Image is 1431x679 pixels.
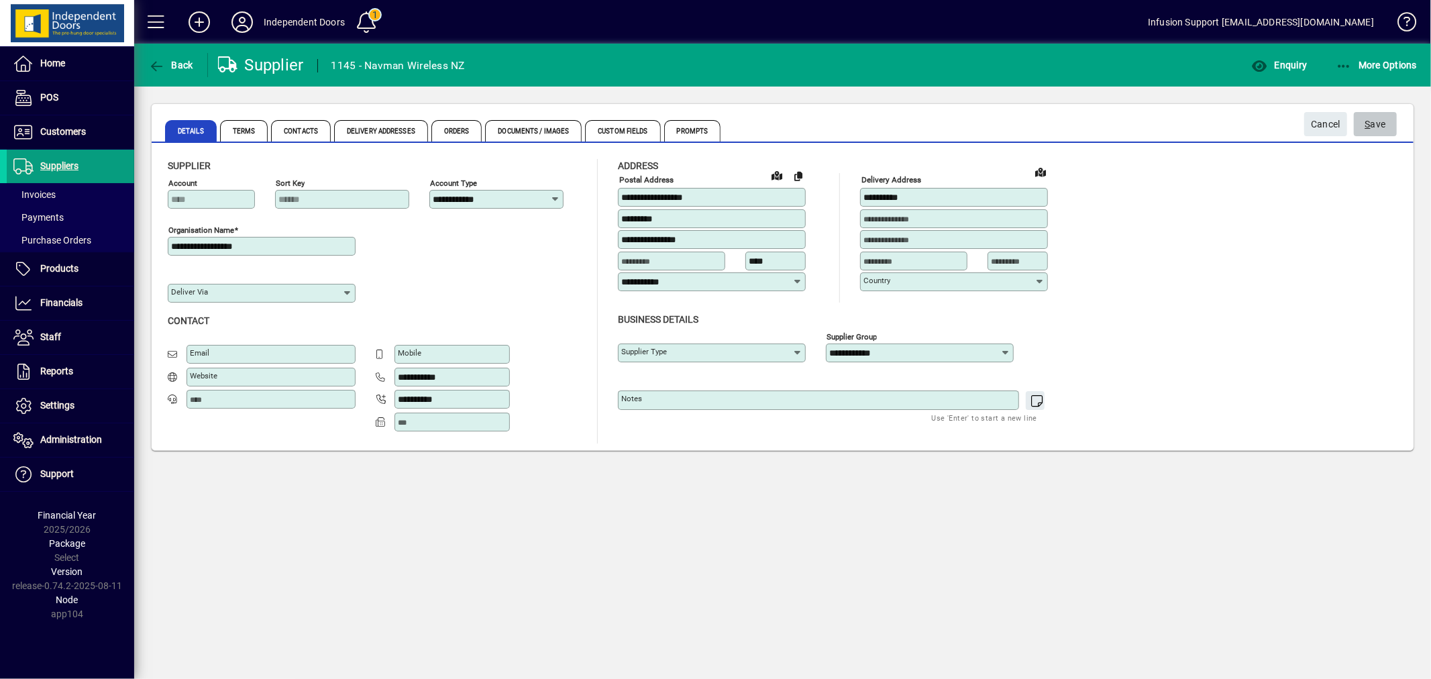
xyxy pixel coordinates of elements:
span: Financial Year [38,510,97,521]
span: Back [148,60,193,70]
a: Staff [7,321,134,354]
span: Products [40,263,78,274]
mat-label: Country [863,276,890,285]
button: Back [145,53,197,77]
mat-label: Organisation name [168,225,234,235]
span: Staff [40,331,61,342]
div: Supplier [218,54,304,76]
span: Prompts [664,120,721,142]
span: Settings [40,400,74,411]
span: Purchase Orders [13,235,91,246]
span: Financials [40,297,83,308]
app-page-header-button: Back [134,53,208,77]
a: Invoices [7,183,134,206]
a: POS [7,81,134,115]
a: Purchase Orders [7,229,134,252]
button: Profile [221,10,264,34]
button: Save [1354,112,1397,136]
span: Terms [220,120,268,142]
a: Support [7,458,134,491]
span: Documents / Images [485,120,582,142]
span: Orders [431,120,482,142]
mat-label: Supplier type [621,347,667,356]
span: Package [49,538,85,549]
span: Suppliers [40,160,78,171]
span: Home [40,58,65,68]
button: Enquiry [1248,53,1310,77]
button: Copy to Delivery address [788,165,809,187]
button: Cancel [1304,112,1347,136]
span: Cancel [1311,113,1340,136]
div: Infusion Support [EMAIL_ADDRESS][DOMAIN_NAME] [1148,11,1374,33]
mat-label: Account Type [430,178,477,188]
span: Enquiry [1251,60,1307,70]
mat-label: Sort key [276,178,305,188]
a: Payments [7,206,134,229]
a: Financials [7,286,134,320]
a: Settings [7,389,134,423]
span: Supplier [168,160,211,171]
a: Products [7,252,134,286]
span: Support [40,468,74,479]
mat-label: Account [168,178,197,188]
span: Business details [618,314,698,325]
a: View on map [1030,161,1051,182]
span: POS [40,92,58,103]
mat-label: Mobile [398,348,421,358]
mat-label: Website [190,371,217,380]
span: Customers [40,126,86,137]
span: Delivery Addresses [334,120,428,142]
span: Details [165,120,217,142]
mat-hint: Use 'Enter' to start a new line [932,410,1037,425]
a: Home [7,47,134,81]
span: Version [52,566,83,577]
span: Contact [168,315,209,326]
div: Independent Doors [264,11,345,33]
button: More Options [1332,53,1421,77]
span: Invoices [13,189,56,200]
span: Node [56,594,78,605]
mat-label: Deliver via [171,287,208,297]
span: Administration [40,434,102,445]
span: Reports [40,366,73,376]
span: S [1365,119,1371,129]
span: Address [618,160,658,171]
mat-label: Notes [621,394,642,403]
button: Add [178,10,221,34]
span: Custom Fields [585,120,660,142]
span: Contacts [271,120,331,142]
span: Payments [13,212,64,223]
a: Customers [7,115,134,149]
div: 1145 - Navman Wireless NZ [331,55,465,76]
a: Administration [7,423,134,457]
mat-label: Supplier group [827,331,877,341]
a: View on map [766,164,788,186]
a: Knowledge Base [1387,3,1414,46]
mat-label: Email [190,348,209,358]
span: ave [1365,113,1386,136]
a: Reports [7,355,134,388]
span: More Options [1336,60,1418,70]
